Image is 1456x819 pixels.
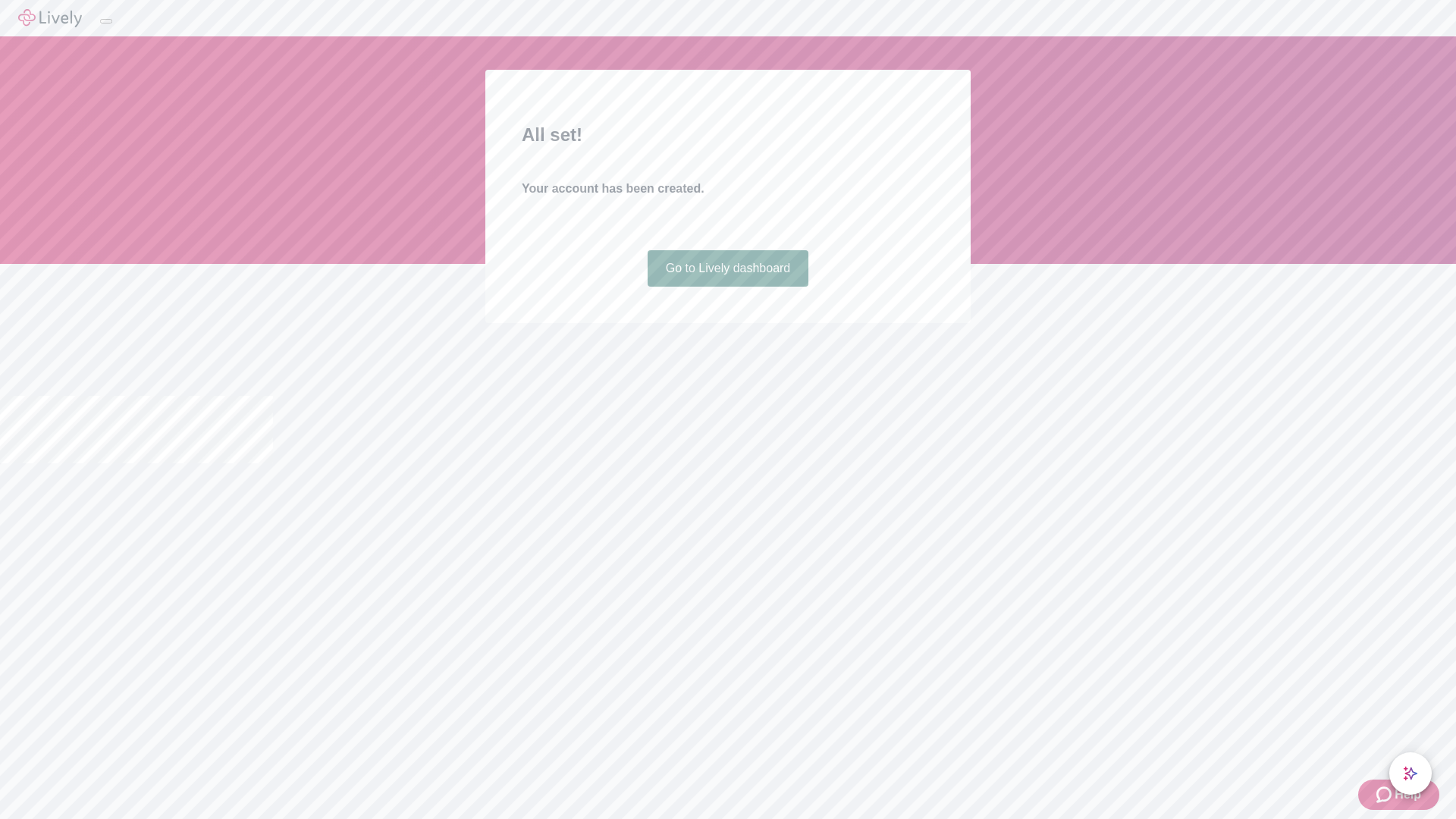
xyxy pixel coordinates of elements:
[1395,786,1421,804] span: Help
[1389,752,1432,795] button: chat
[18,9,82,27] img: Lively
[522,180,934,198] h4: Your account has been created.
[1376,786,1395,804] svg: Zendesk support icon
[1403,766,1418,781] svg: Lively AI Assistant
[1358,780,1439,810] button: Zendesk support iconHelp
[522,121,934,149] h2: All set!
[100,19,112,24] button: Log out
[648,250,809,287] a: Go to Lively dashboard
